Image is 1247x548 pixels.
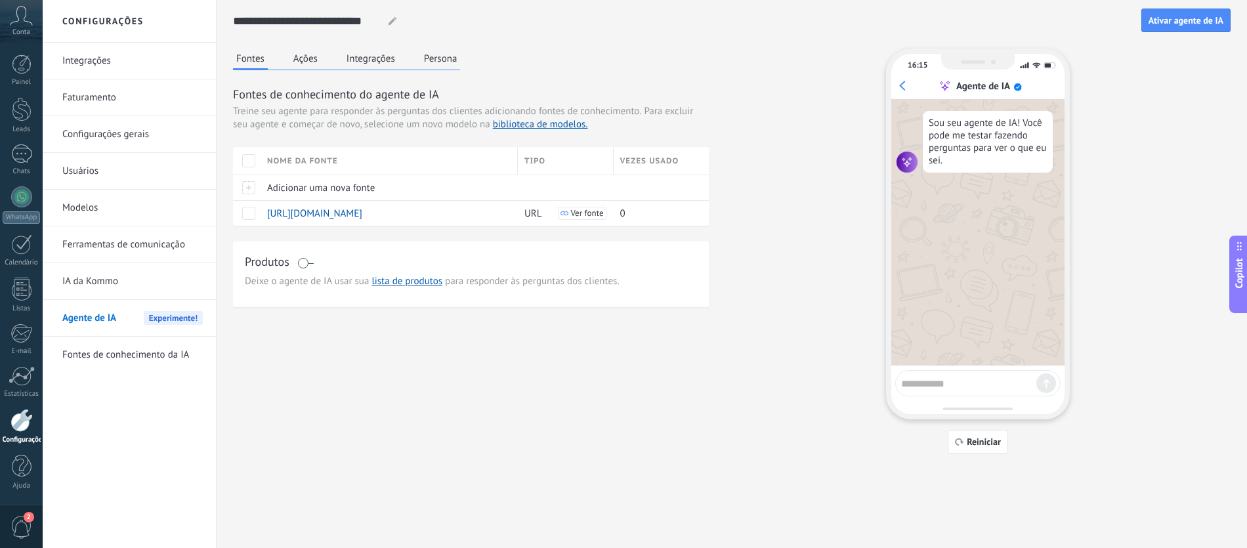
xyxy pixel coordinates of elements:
[62,43,203,79] a: Integrações
[948,430,1008,453] button: Reiniciar
[62,116,203,153] a: Configurações gerais
[897,152,918,173] img: agent icon
[3,211,40,224] div: WhatsApp
[3,125,41,134] div: Leads
[493,118,588,131] a: biblioteca de modelos.
[62,153,203,190] a: Usuários
[233,86,709,102] h3: Fontes de conhecimento do agente de IA
[43,263,216,300] li: IA da Kommo
[956,80,1010,93] div: Agente de IA
[518,201,607,226] div: URL
[1149,16,1223,25] span: Ativar agente de IA
[3,390,41,398] div: Estatísticas
[967,437,1001,446] span: Reiniciar
[3,436,41,444] div: Configurações
[43,116,216,153] li: Configurações gerais
[62,300,203,337] a: Agente de IAExperimente!
[3,347,41,356] div: E-mail
[43,300,216,337] li: Agente de IA
[62,337,203,373] a: Fontes de conhecimento da IA
[570,209,603,218] span: Ver fonte
[518,147,613,175] div: Tipo
[524,207,541,220] span: URL
[62,79,203,116] a: Faturamento
[1141,9,1231,32] button: Ativar agente de IA
[43,43,216,79] li: Integrações
[620,207,625,220] span: 0
[421,49,461,68] button: Persona
[43,79,216,116] li: Faturamento
[62,226,203,263] a: Ferramentas de comunicação
[245,275,697,288] span: Deixe o agente de IA usar sua para responder às perguntas dos clientes.
[267,207,362,220] span: [URL][DOMAIN_NAME]
[233,49,268,70] button: Fontes
[1233,258,1246,288] span: Copilot
[12,28,30,37] span: Conta
[3,167,41,176] div: Chats
[43,337,216,373] li: Fontes de conhecimento da IA
[62,190,203,226] a: Modelos
[267,182,375,194] span: Adicionar uma nova fonte
[261,147,517,175] div: Nome da fonte
[43,153,216,190] li: Usuários
[261,201,511,226] div: http://www.lojadebuteen.com.br
[371,275,442,287] a: lista de produtos
[43,226,216,263] li: Ferramentas de comunicação
[3,305,41,313] div: Listas
[3,259,41,267] div: Calendário
[62,300,116,337] span: Agente de IA
[908,60,927,70] div: 16:15
[343,49,398,68] button: Integrações
[233,105,693,131] span: Para excluir seu agente e começar de novo, selecione um novo modelo na
[24,512,34,522] span: 2
[233,105,641,118] span: Treine seu agente para responder às perguntas dos clientes adicionando fontes de conhecimento.
[3,78,41,87] div: Painel
[43,190,216,226] li: Modelos
[923,111,1053,173] div: Sou seu agente de IA! Você pode me testar fazendo perguntas para ver o que eu sei.
[245,253,289,270] h3: Produtos
[614,201,700,226] div: 0
[3,482,41,490] div: Ajuda
[144,311,203,325] span: Experimente!
[614,147,709,175] div: Vezes usado
[290,49,321,68] button: Ações
[62,263,203,300] a: IA da Kommo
